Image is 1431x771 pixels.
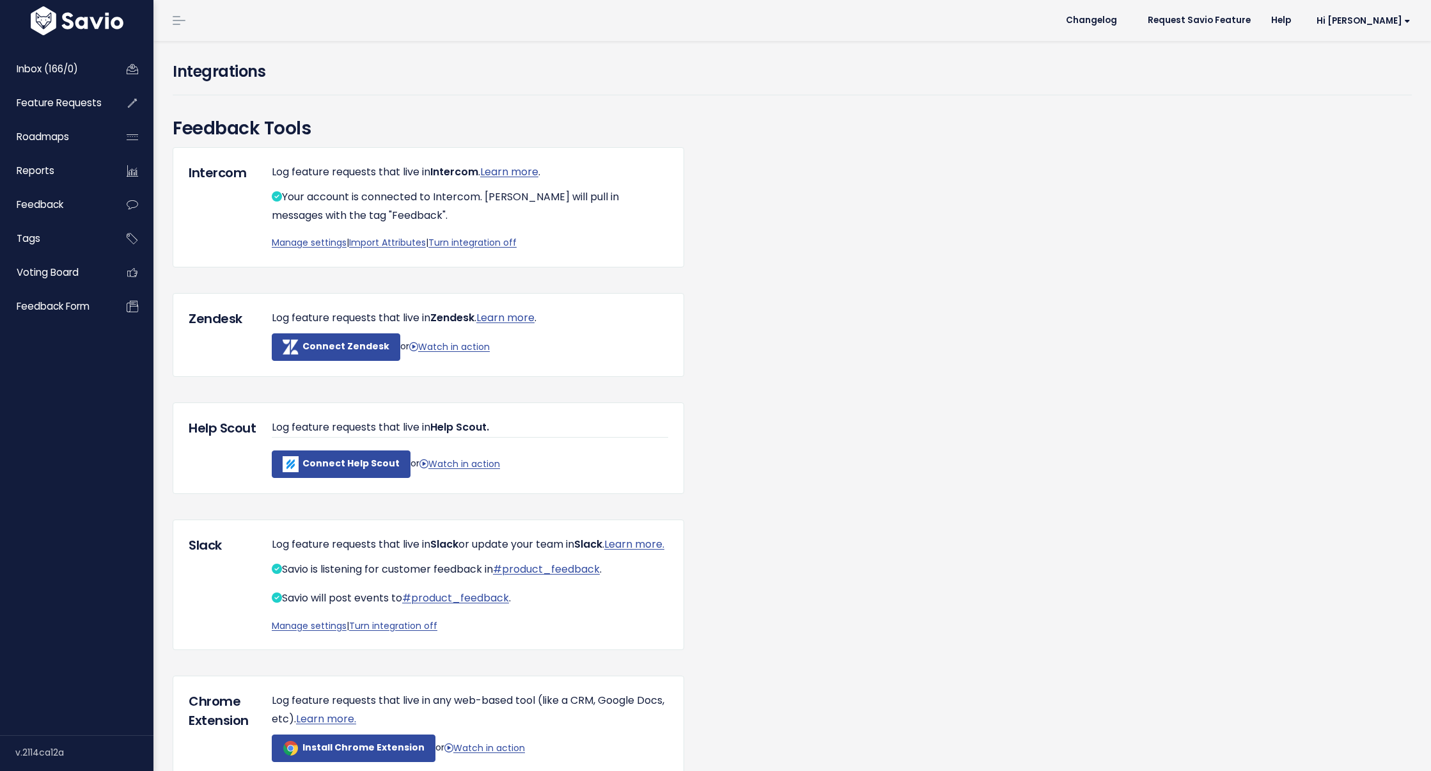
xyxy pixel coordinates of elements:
[3,292,106,321] a: Feedback form
[15,736,153,769] div: v.2114ca12a
[493,562,600,576] a: #product_feedback
[430,537,458,552] span: Slack
[283,456,299,472] img: helpscout-icon-white-800.7d884a5e14b2.png
[189,536,253,555] h5: Slack
[189,309,253,328] h5: Zendesk
[574,537,602,552] span: Slack
[272,618,668,634] p: |
[430,164,478,179] span: Intercom
[17,164,54,177] span: Reports
[419,457,500,470] a: Watch in action
[428,236,517,249] a: Turn integration off
[272,692,668,729] p: Log feature requests that live in any web-based tool (like a CRM, Google Docs, etc).
[189,692,253,730] h5: Chrome Extension
[302,457,400,470] b: Connect Help Scout
[302,340,389,353] b: Connect Zendesk
[1301,11,1421,31] a: Hi [PERSON_NAME]
[272,735,668,762] p: or
[27,6,127,35] img: logo-white.9d6f32f41409.svg
[296,711,356,726] a: Learn more.
[3,156,106,186] a: Reports
[604,537,664,552] a: Learn more.
[272,309,668,328] p: Log feature requests that live in . .
[480,164,538,179] a: Learn more
[272,560,668,579] p: Savio is listening for customer feedback in .
[444,742,525,754] a: Watch in action
[272,235,668,251] p: | |
[17,62,78,76] span: Inbox (166/0)
[302,742,425,754] b: Install Chrome Extension
[272,536,668,554] p: Log feature requests that live in or update your team in .
[272,735,435,762] a: Install Chrome Extension
[409,340,490,353] a: Watch in action
[272,333,400,361] button: Connect Zendesk
[1066,16,1117,25] span: Changelog
[1261,11,1301,30] a: Help
[3,88,106,118] a: Feature Requests
[272,163,668,182] p: Log feature requests that live in . .
[402,591,509,605] a: #product_feedback
[17,96,102,109] span: Feature Requests
[3,258,106,287] a: Voting Board
[3,54,106,84] a: Inbox (166/0)
[349,236,426,249] a: Import Attributes
[3,224,106,253] a: Tags
[272,236,347,249] a: Manage settings
[17,130,69,143] span: Roadmaps
[272,450,668,478] p: or
[17,232,40,245] span: Tags
[1317,16,1411,26] span: Hi [PERSON_NAME]
[349,619,437,632] a: Turn integration off
[272,418,668,438] p: Log feature requests that live in
[17,198,63,211] span: Feedback
[476,310,535,325] a: Learn more
[430,310,474,325] span: Zendesk
[17,266,79,279] span: Voting Board
[430,420,489,434] span: Help Scout.
[173,60,1412,83] h4: Integrations
[3,190,106,219] a: Feedback
[17,299,90,313] span: Feedback form
[272,589,668,608] p: Savio will post events to .
[173,115,1412,142] h3: Feedback Tools
[283,339,299,355] img: zendesk-icon-white.cafc32ec9a01.png
[283,740,299,756] img: chrome_icon_color-200x200.c40245578546.png
[189,163,253,182] h5: Intercom
[189,418,253,438] h5: Help Scout
[1138,11,1261,30] a: Request Savio Feature
[272,333,655,361] form: or
[272,450,411,478] a: Connect Help Scout
[272,188,668,225] p: Your account is connected to Intercom. [PERSON_NAME] will pull in messages with the tag "Feedback".
[272,619,347,632] a: Manage settings
[3,122,106,152] a: Roadmaps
